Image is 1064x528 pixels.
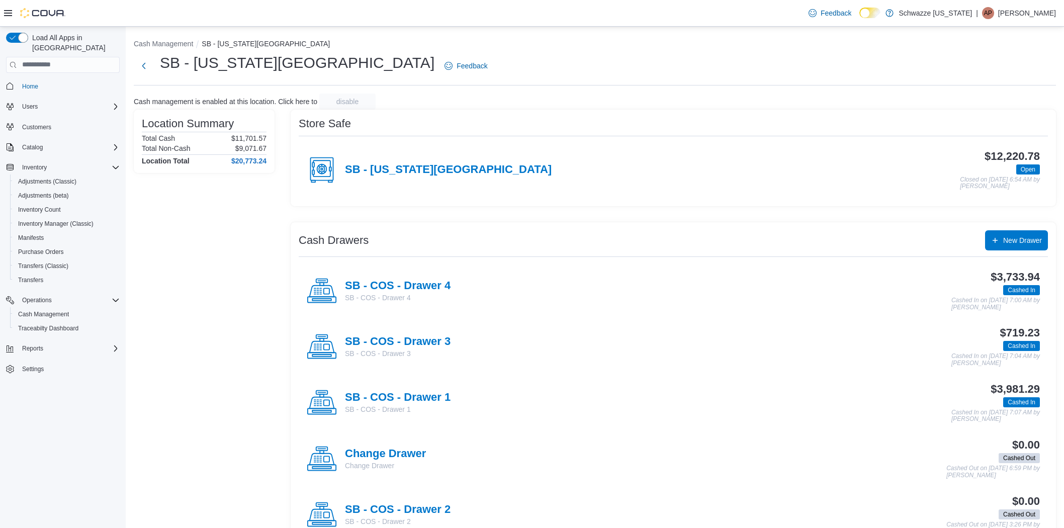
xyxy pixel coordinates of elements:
[10,321,124,335] button: Traceabilty Dashboard
[336,97,359,107] span: disable
[18,80,120,93] span: Home
[1003,454,1035,463] span: Cashed Out
[18,141,120,153] span: Catalog
[18,101,42,113] button: Users
[299,118,351,130] h3: Store Safe
[946,465,1040,479] p: Cashed Out on [DATE] 6:59 PM by [PERSON_NAME]
[1003,397,1040,407] span: Cashed In
[18,310,69,318] span: Cash Management
[6,75,120,403] nav: Complex example
[1008,341,1035,350] span: Cashed In
[18,121,120,133] span: Customers
[345,503,451,516] h4: SB - COS - Drawer 2
[134,98,317,106] p: Cash management is enabled at this location. Click here to
[345,163,552,177] h4: SB - [US_STATE][GEOGRAPHIC_DATA]
[18,206,61,214] span: Inventory Count
[18,276,43,284] span: Transfers
[14,175,80,188] a: Adjustments (Classic)
[1003,285,1040,295] span: Cashed In
[1012,495,1040,507] h3: $0.00
[14,190,73,202] a: Adjustments (beta)
[18,161,120,173] span: Inventory
[998,7,1056,19] p: [PERSON_NAME]
[976,7,978,19] p: |
[1008,398,1035,407] span: Cashed In
[951,353,1040,367] p: Cashed In on [DATE] 7:04 AM by [PERSON_NAME]
[134,39,1056,51] nav: An example of EuiBreadcrumbs
[10,217,124,231] button: Inventory Manager (Classic)
[142,134,175,142] h6: Total Cash
[345,448,426,461] h4: Change Drawer
[991,383,1040,395] h3: $3,981.29
[231,134,267,142] p: $11,701.57
[14,246,120,258] span: Purchase Orders
[18,220,94,228] span: Inventory Manager (Classic)
[28,33,120,53] span: Load All Apps in [GEOGRAPHIC_DATA]
[18,363,48,375] a: Settings
[14,175,120,188] span: Adjustments (Classic)
[2,341,124,356] button: Reports
[14,218,120,230] span: Inventory Manager (Classic)
[319,94,376,110] button: disable
[984,7,992,19] span: AP
[345,293,451,303] p: SB - COS - Drawer 4
[134,40,193,48] button: Cash Management
[299,234,369,246] h3: Cash Drawers
[14,246,68,258] a: Purchase Orders
[982,7,994,19] div: Amber Palubeskie
[14,260,72,272] a: Transfers (Classic)
[20,8,65,18] img: Cova
[14,232,48,244] a: Manifests
[14,190,120,202] span: Adjustments (beta)
[160,53,434,73] h1: SB - [US_STATE][GEOGRAPHIC_DATA]
[345,404,451,414] p: SB - COS - Drawer 1
[14,308,120,320] span: Cash Management
[18,294,56,306] button: Operations
[345,391,451,404] h4: SB - COS - Drawer 1
[991,271,1040,283] h3: $3,733.94
[345,280,451,293] h4: SB - COS - Drawer 4
[440,56,491,76] a: Feedback
[14,322,120,334] span: Traceabilty Dashboard
[2,100,124,114] button: Users
[10,259,124,273] button: Transfers (Classic)
[1021,165,1035,174] span: Open
[951,297,1040,311] p: Cashed In on [DATE] 7:00 AM by [PERSON_NAME]
[1003,510,1035,519] span: Cashed Out
[22,103,38,111] span: Users
[821,8,851,18] span: Feedback
[999,509,1040,519] span: Cashed Out
[985,150,1040,162] h3: $12,220.78
[14,204,65,216] a: Inventory Count
[235,144,267,152] p: $9,071.67
[985,230,1048,250] button: New Drawer
[142,144,191,152] h6: Total Non-Cash
[18,101,120,113] span: Users
[18,141,47,153] button: Catalog
[14,218,98,230] a: Inventory Manager (Classic)
[951,409,1040,423] p: Cashed In on [DATE] 7:07 AM by [PERSON_NAME]
[345,335,451,348] h4: SB - COS - Drawer 3
[999,453,1040,463] span: Cashed Out
[10,245,124,259] button: Purchase Orders
[22,296,52,304] span: Operations
[142,118,234,130] h3: Location Summary
[18,324,78,332] span: Traceabilty Dashboard
[18,363,120,375] span: Settings
[14,232,120,244] span: Manifests
[899,7,972,19] p: Schwazze [US_STATE]
[14,308,73,320] a: Cash Management
[202,40,330,48] button: SB - [US_STATE][GEOGRAPHIC_DATA]
[1008,286,1035,295] span: Cashed In
[805,3,855,23] a: Feedback
[1000,327,1040,339] h3: $719.23
[134,56,154,76] button: Next
[2,160,124,174] button: Inventory
[18,248,64,256] span: Purchase Orders
[14,274,47,286] a: Transfers
[18,234,44,242] span: Manifests
[14,322,82,334] a: Traceabilty Dashboard
[10,307,124,321] button: Cash Management
[22,344,43,353] span: Reports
